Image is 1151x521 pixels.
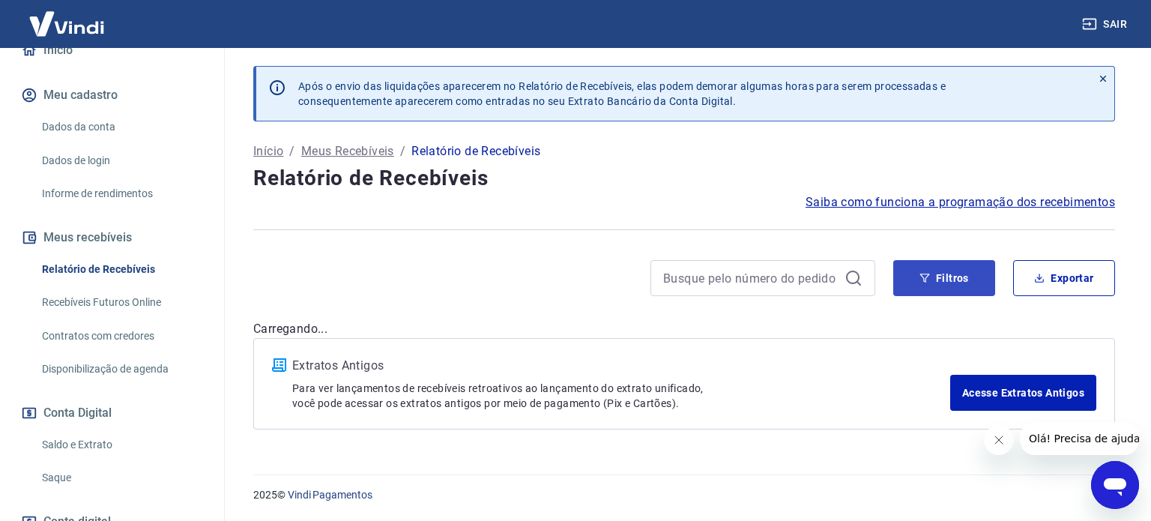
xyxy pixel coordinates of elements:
input: Busque pelo número do pedido [663,267,839,289]
a: Início [253,142,283,160]
a: Informe de rendimentos [36,178,206,209]
iframe: Botão para abrir a janela de mensagens [1091,461,1139,509]
button: Conta Digital [18,397,206,430]
a: Saque [36,463,206,493]
button: Meu cadastro [18,79,206,112]
a: Vindi Pagamentos [288,489,372,501]
a: Acesse Extratos Antigos [950,375,1096,411]
a: Dados de login [36,145,206,176]
a: Início [18,34,206,67]
span: Olá! Precisa de ajuda? [9,10,126,22]
p: / [400,142,405,160]
a: Meus Recebíveis [301,142,394,160]
button: Sair [1079,10,1133,38]
p: Relatório de Recebíveis [411,142,540,160]
img: ícone [272,358,286,372]
a: Dados da conta [36,112,206,142]
a: Saiba como funciona a programação dos recebimentos [806,193,1115,211]
p: Para ver lançamentos de recebíveis retroativos ao lançamento do extrato unificado, você pode aces... [292,381,950,411]
p: Após o envio das liquidações aparecerem no Relatório de Recebíveis, elas podem demorar algumas ho... [298,79,946,109]
a: Disponibilização de agenda [36,354,206,385]
p: Extratos Antigos [292,357,950,375]
p: / [289,142,294,160]
h4: Relatório de Recebíveis [253,163,1115,193]
iframe: Fechar mensagem [984,425,1014,455]
img: Vindi [18,1,115,46]
a: Recebíveis Futuros Online [36,287,206,318]
button: Filtros [893,260,995,296]
iframe: Mensagem da empresa [1020,422,1139,455]
a: Relatório de Recebíveis [36,254,206,285]
p: 2025 © [253,487,1115,503]
button: Meus recebíveis [18,221,206,254]
button: Exportar [1013,260,1115,296]
a: Saldo e Extrato [36,430,206,460]
a: Contratos com credores [36,321,206,352]
p: Carregando... [253,320,1115,338]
